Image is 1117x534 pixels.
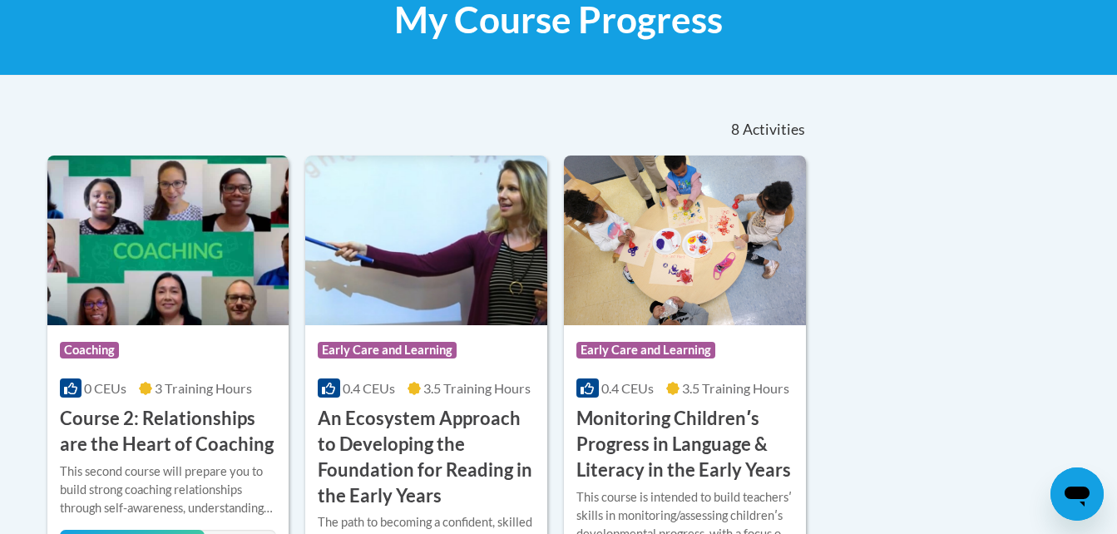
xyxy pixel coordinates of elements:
h3: An Ecosystem Approach to Developing the Foundation for Reading in the Early Years [318,406,535,508]
span: 0.4 CEUs [601,380,654,396]
span: 3.5 Training Hours [682,380,789,396]
span: Early Care and Learning [576,342,715,358]
img: Course Logo [47,156,289,325]
span: 0 CEUs [84,380,126,396]
img: Course Logo [564,156,806,325]
div: This second course will prepare you to build strong coaching relationships through self-awareness... [60,462,277,517]
span: 8 [731,121,739,139]
img: Course Logo [305,156,547,325]
span: 3 Training Hours [155,380,252,396]
span: Activities [743,121,805,139]
span: 3.5 Training Hours [423,380,531,396]
h3: Monitoring Childrenʹs Progress in Language & Literacy in the Early Years [576,406,793,482]
h3: Course 2: Relationships are the Heart of Coaching [60,406,277,457]
span: Coaching [60,342,119,358]
span: Early Care and Learning [318,342,457,358]
iframe: Button to launch messaging window [1050,467,1104,521]
span: 0.4 CEUs [343,380,395,396]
